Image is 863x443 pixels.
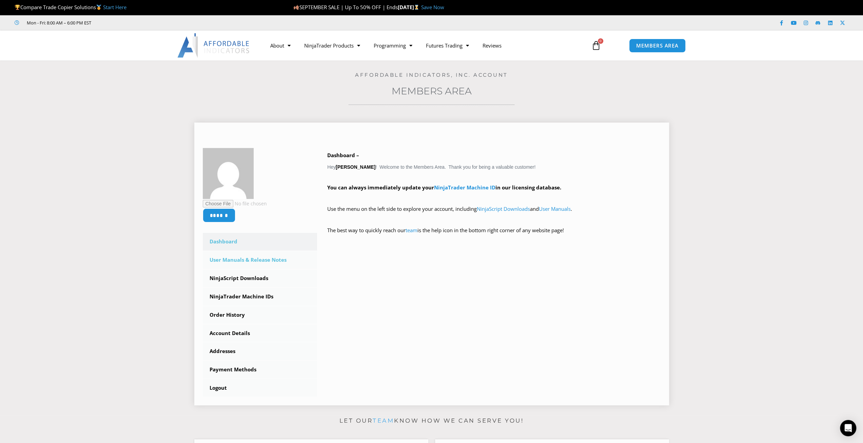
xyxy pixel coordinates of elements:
img: 🏆 [15,5,20,10]
div: Hey ! Welcome to the Members Area. Thank you for being a valuable customer! [327,151,661,245]
a: About [263,38,297,53]
a: User Manuals [539,205,571,212]
a: User Manuals & Release Notes [203,251,317,269]
a: NinjaTrader Machine IDs [203,288,317,306]
img: ⌛ [414,5,419,10]
div: Open Intercom Messenger [840,420,856,436]
a: NinjaTrader Products [297,38,367,53]
nav: Account pages [203,233,317,397]
a: NinjaTrader Machine ID [434,184,495,191]
iframe: Customer reviews powered by Trustpilot [101,19,202,26]
a: Order History [203,306,317,324]
b: Dashboard – [327,152,359,159]
nav: Menu [263,38,584,53]
img: LogoAI | Affordable Indicators – NinjaTrader [177,33,250,58]
a: Payment Methods [203,361,317,379]
a: NinjaScript Downloads [477,205,530,212]
img: 🍂 [294,5,299,10]
span: Compare Trade Copier Solutions [15,4,126,11]
a: Addresses [203,343,317,360]
a: Dashboard [203,233,317,251]
a: Account Details [203,325,317,342]
p: Use the menu on the left side to explore your account, including and . [327,204,661,223]
a: MEMBERS AREA [629,39,686,53]
img: 1f97609a96c4b77cef77be2bea07c6f8caafcf60b3b1194bc9173f39087d1d7b [203,148,254,199]
span: Mon - Fri: 8:00 AM – 6:00 PM EST [25,19,91,27]
span: MEMBERS AREA [636,43,679,48]
a: Affordable Indicators, Inc. Account [355,72,508,78]
a: team [406,227,417,234]
img: 🥇 [96,5,101,10]
span: 0 [598,38,603,44]
span: SEPTEMBER SALE | Up To 50% OFF | Ends [293,4,397,11]
a: team [373,417,394,424]
a: Programming [367,38,419,53]
p: The best way to quickly reach our is the help icon in the bottom right corner of any website page! [327,226,661,245]
strong: [PERSON_NAME] [336,164,375,170]
a: Reviews [476,38,508,53]
a: Members Area [392,85,472,97]
a: Save Now [421,4,444,11]
a: Logout [203,379,317,397]
strong: [DATE] [397,4,421,11]
a: NinjaScript Downloads [203,270,317,287]
a: Start Here [103,4,126,11]
a: 0 [581,36,611,55]
p: Let our know how we can serve you! [194,416,669,426]
a: Futures Trading [419,38,476,53]
strong: You can always immediately update your in our licensing database. [327,184,561,191]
